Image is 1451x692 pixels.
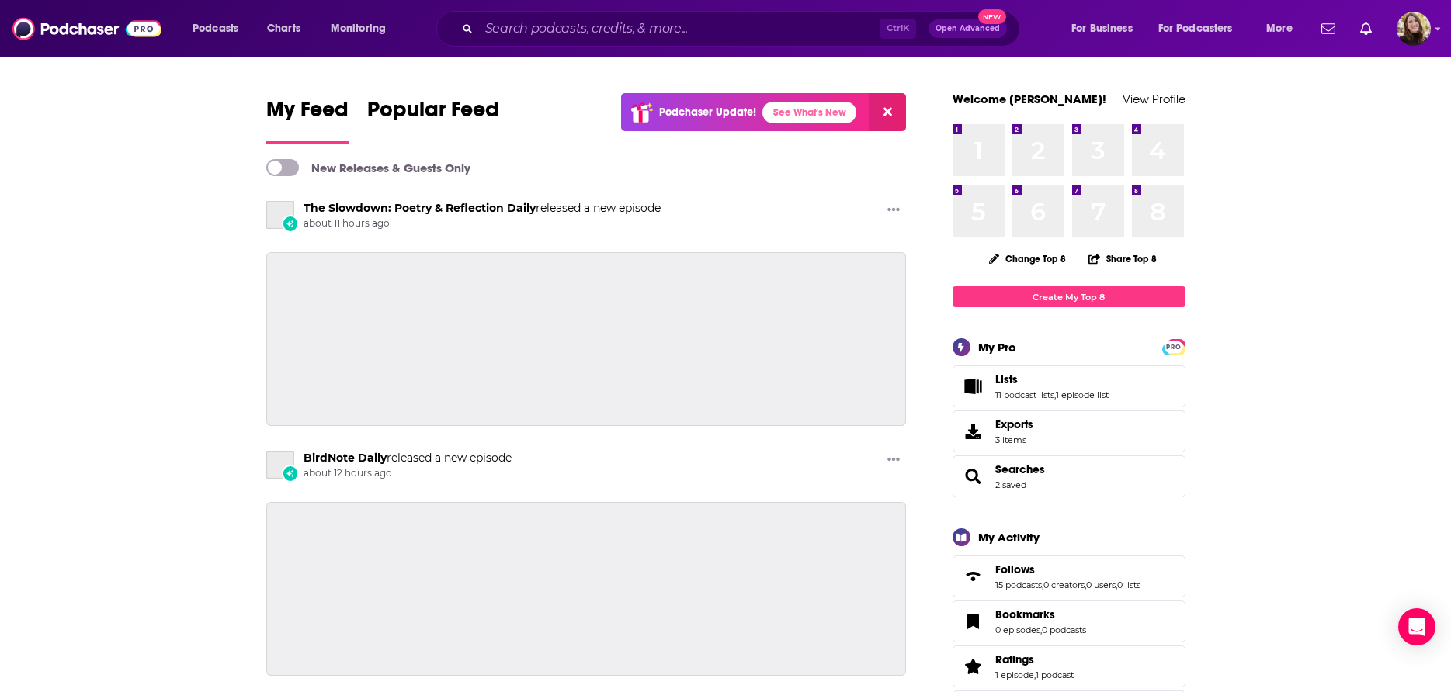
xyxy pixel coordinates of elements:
[304,201,536,215] a: The Slowdown: Poetry & Reflection Daily
[995,417,1033,431] span: Exports
[1315,16,1342,42] a: Show notifications dropdown
[1042,580,1043,590] span: ,
[304,201,661,216] h3: released a new episode
[953,410,1185,452] a: Exports
[1036,670,1074,680] a: 1 podcast
[304,217,661,230] span: about 11 hours ago
[257,16,310,41] a: Charts
[958,566,989,587] a: Follows
[978,530,1040,545] div: My Activity
[266,201,294,229] a: The Slowdown: Poetry & Reflection Daily
[1042,625,1086,635] a: 0 podcasts
[995,607,1086,621] a: Bookmarks
[367,96,499,144] a: Popular Feed
[958,611,989,632] a: Bookmarks
[1397,12,1431,46] img: User Profile
[953,286,1185,307] a: Create My Top 8
[1034,670,1036,680] span: ,
[1043,580,1085,590] a: 0 creators
[1086,580,1116,590] a: 0 users
[995,479,1026,490] a: 2 saved
[1071,18,1133,40] span: For Business
[1398,608,1435,645] div: Open Intercom Messenger
[953,645,1185,687] span: Ratings
[881,451,906,470] button: Show More Button
[320,16,406,41] button: open menu
[995,562,1035,576] span: Follows
[880,19,916,39] span: Ctrl K
[1148,16,1255,41] button: open menu
[762,102,856,123] a: See What's New
[1397,12,1431,46] button: Show profile menu
[953,365,1185,407] span: Lists
[958,656,989,677] a: Ratings
[1266,18,1293,40] span: More
[995,562,1140,576] a: Follows
[953,455,1185,497] span: Searches
[1165,341,1183,353] span: PRO
[995,462,1045,476] a: Searches
[995,625,1040,635] a: 0 episodes
[995,389,1054,400] a: 11 podcast lists
[304,451,387,465] a: BirdNote Daily
[266,96,349,144] a: My Feed
[1165,341,1183,352] a: PRO
[881,201,906,220] button: Show More Button
[304,451,512,465] h3: released a new episode
[995,434,1033,445] span: 3 items
[995,670,1034,680] a: 1 episode
[266,159,470,176] a: New Releases & Guests Only
[1158,18,1233,40] span: For Podcasters
[267,18,300,40] span: Charts
[995,652,1074,666] a: Ratings
[367,96,499,132] span: Popular Feed
[1116,580,1117,590] span: ,
[1255,16,1312,41] button: open menu
[978,340,1016,355] div: My Pro
[193,18,238,40] span: Podcasts
[1040,625,1042,635] span: ,
[304,467,512,480] span: about 12 hours ago
[953,92,1106,106] a: Welcome [PERSON_NAME]!
[929,19,1007,38] button: Open AdvancedNew
[953,600,1185,642] span: Bookmarks
[479,16,880,41] input: Search podcasts, credits, & more...
[995,580,1042,590] a: 15 podcasts
[451,11,1035,47] div: Search podcasts, credits, & more...
[978,9,1006,24] span: New
[1354,16,1378,42] a: Show notifications dropdown
[1054,389,1056,400] span: ,
[1397,12,1431,46] span: Logged in as katiefuchs
[995,652,1034,666] span: Ratings
[980,249,1076,268] button: Change Top 8
[12,14,161,43] img: Podchaser - Follow, Share and Rate Podcasts
[1060,16,1152,41] button: open menu
[995,372,1109,386] a: Lists
[995,607,1055,621] span: Bookmarks
[1117,580,1140,590] a: 0 lists
[958,375,989,397] a: Lists
[1056,389,1109,400] a: 1 episode list
[1123,92,1185,106] a: View Profile
[659,106,756,119] p: Podchaser Update!
[331,18,386,40] span: Monitoring
[958,420,989,442] span: Exports
[266,451,294,479] a: BirdNote Daily
[958,465,989,487] a: Searches
[266,96,349,132] span: My Feed
[936,25,1000,33] span: Open Advanced
[282,465,299,482] div: New Episode
[953,555,1185,597] span: Follows
[182,16,259,41] button: open menu
[1085,580,1086,590] span: ,
[995,372,1018,386] span: Lists
[282,215,299,232] div: New Episode
[1088,244,1158,274] button: Share Top 8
